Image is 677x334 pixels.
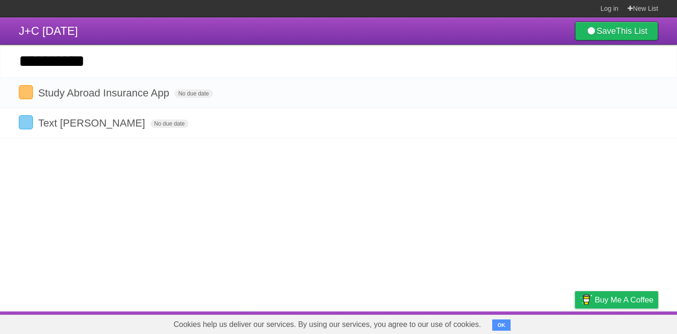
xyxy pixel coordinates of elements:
[595,292,653,308] span: Buy me a coffee
[19,24,78,37] span: J+C [DATE]
[531,314,551,332] a: Terms
[580,292,592,308] img: Buy me a coffee
[450,314,470,332] a: About
[164,315,490,334] span: Cookies help us deliver our services. By using our services, you agree to our use of cookies.
[150,119,189,128] span: No due date
[563,314,587,332] a: Privacy
[575,22,658,40] a: SaveThis List
[616,26,647,36] b: This List
[38,87,172,99] span: Study Abroad Insurance App
[19,85,33,99] label: Done
[174,89,213,98] span: No due date
[599,314,658,332] a: Suggest a feature
[38,117,147,129] span: Text [PERSON_NAME]
[575,291,658,309] a: Buy me a coffee
[481,314,519,332] a: Developers
[492,319,511,331] button: OK
[19,115,33,129] label: Done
